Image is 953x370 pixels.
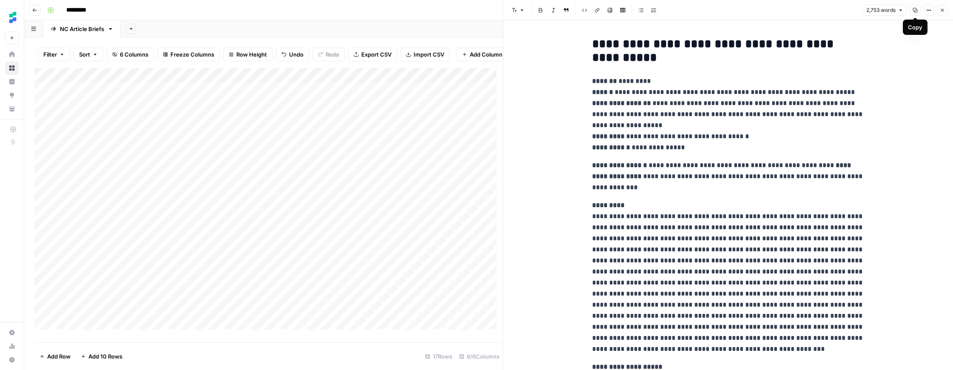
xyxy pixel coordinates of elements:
[74,48,103,61] button: Sort
[76,350,128,363] button: Add 10 Rows
[5,7,19,28] button: Workspace: Ten Speed
[88,352,122,361] span: Add 10 Rows
[60,25,104,33] div: NC Article Briefs
[120,50,148,59] span: 6 Columns
[457,48,508,61] button: Add Column
[5,326,19,339] a: Settings
[5,75,19,88] a: Insights
[170,50,214,59] span: Freeze Columns
[5,48,19,61] a: Home
[276,48,309,61] button: Undo
[908,23,922,31] div: Copy
[422,350,456,363] div: 17 Rows
[5,339,19,353] a: Usage
[470,50,502,59] span: Add Column
[5,102,19,116] a: Your Data
[5,353,19,367] button: Help + Support
[400,48,450,61] button: Import CSV
[38,48,70,61] button: Filter
[223,48,272,61] button: Row Height
[43,50,57,59] span: Filter
[289,50,303,59] span: Undo
[5,88,19,102] a: Opportunities
[348,48,397,61] button: Export CSV
[43,20,121,37] a: NC Article Briefs
[34,350,76,363] button: Add Row
[79,50,90,59] span: Sort
[312,48,345,61] button: Redo
[236,50,267,59] span: Row Height
[456,350,503,363] div: 6/6 Columns
[5,61,19,75] a: Browse
[862,5,907,16] button: 2,753 words
[107,48,154,61] button: 6 Columns
[361,50,391,59] span: Export CSV
[866,6,896,14] span: 2,753 words
[326,50,339,59] span: Redo
[157,48,220,61] button: Freeze Columns
[47,352,71,361] span: Add Row
[414,50,444,59] span: Import CSV
[5,10,20,25] img: Ten Speed Logo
